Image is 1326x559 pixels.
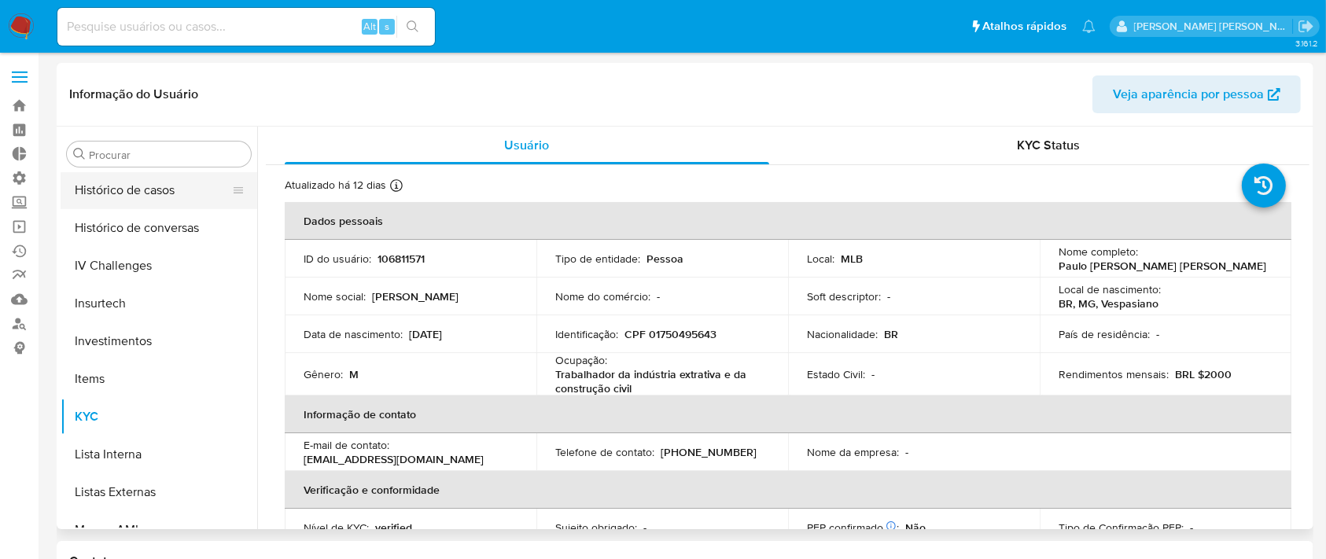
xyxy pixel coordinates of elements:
p: Local : [807,252,834,266]
p: Tipo de Confirmação PEP : [1059,520,1184,535]
p: Identificação : [555,327,618,341]
p: Telefone de contato : [555,445,654,459]
p: [PHONE_NUMBER] [661,445,757,459]
button: Marcas AML [61,511,257,549]
p: Local de nascimento : [1059,282,1161,296]
p: [EMAIL_ADDRESS][DOMAIN_NAME] [304,452,484,466]
p: BR, MG, Vespasiano [1059,296,1158,311]
button: Listas Externas [61,473,257,511]
p: Tipo de entidade : [555,252,640,266]
p: Pessoa [646,252,683,266]
p: - [905,445,908,459]
p: BRL $2000 [1175,367,1232,381]
button: search-icon [396,16,429,38]
p: E-mail de contato : [304,438,389,452]
p: PEP confirmado : [807,520,899,535]
p: M [349,367,359,381]
p: - [657,289,660,303]
button: Histórico de conversas [61,209,257,247]
p: - [871,367,875,381]
p: verified [375,520,412,535]
p: Rendimentos mensais : [1059,367,1169,381]
p: Soft descriptor : [807,289,881,303]
span: Veja aparência por pessoa [1113,75,1264,113]
th: Informação de contato [285,395,1291,433]
p: Atualizado há 12 dias [285,178,386,193]
h1: Informação do Usuário [69,86,198,102]
p: ID do usuário : [304,252,371,266]
button: Veja aparência por pessoa [1092,75,1301,113]
p: Sujeito obrigado : [555,520,637,535]
span: KYC Status [1017,136,1080,154]
button: Lista Interna [61,436,257,473]
button: Procurar [73,148,86,160]
p: MLB [841,252,863,266]
p: Trabalhador da indústria extrativa e da construção civil [555,367,763,395]
span: Atalhos rápidos [982,18,1066,35]
span: Usuário [504,136,549,154]
button: IV Challenges [61,247,257,285]
input: Procurar [89,148,245,162]
span: Alt [363,19,376,34]
p: - [887,289,890,303]
input: Pesquise usuários ou casos... [57,17,435,37]
a: Sair [1298,18,1314,35]
button: Histórico de casos [61,171,245,209]
p: [DATE] [409,327,442,341]
p: BR [884,327,898,341]
p: Nome do comércio : [555,289,650,303]
a: Notificações [1082,20,1096,33]
button: Items [61,360,257,398]
p: Ocupação : [555,353,607,367]
p: Nacionalidade : [807,327,878,341]
p: Nome social : [304,289,366,303]
th: Verificação e conformidade [285,471,1291,509]
p: Nome completo : [1059,245,1138,259]
p: Paulo [PERSON_NAME] [PERSON_NAME] [1059,259,1266,273]
p: [PERSON_NAME] [372,289,459,303]
p: País de residência : [1059,327,1150,341]
p: - [1156,327,1159,341]
span: s [385,19,389,34]
p: Data de nascimento : [304,327,403,341]
th: Dados pessoais [285,202,1291,240]
button: Investimentos [61,322,257,360]
p: CPF 01750495643 [624,327,716,341]
p: - [1190,520,1193,535]
p: Nome da empresa : [807,445,899,459]
p: - [643,520,646,535]
p: Não [905,520,926,535]
p: andrea.asantos@mercadopago.com.br [1134,19,1293,34]
p: 106811571 [378,252,425,266]
p: Estado Civil : [807,367,865,381]
button: Insurtech [61,285,257,322]
p: Gênero : [304,367,343,381]
p: Nível de KYC : [304,520,369,535]
button: KYC [61,398,257,436]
